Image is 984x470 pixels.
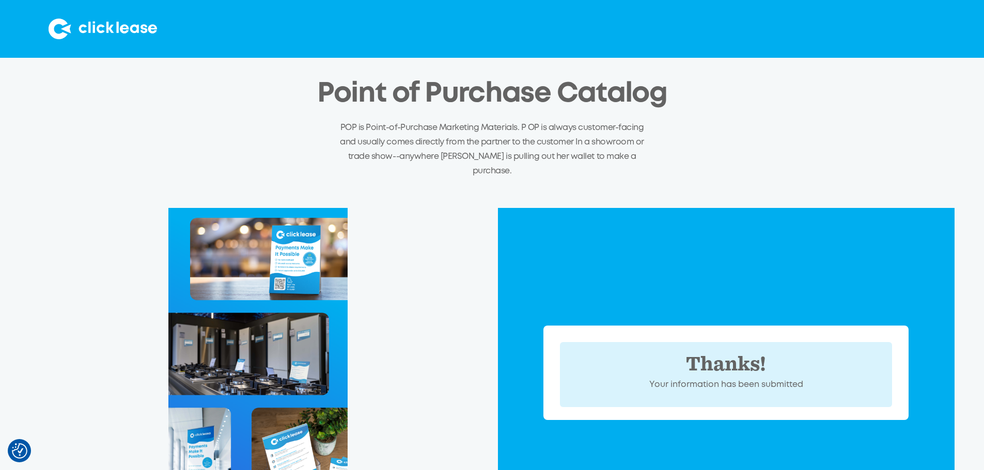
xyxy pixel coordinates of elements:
[576,359,876,370] div: Thanks!
[560,342,892,408] div: POP Form success
[49,19,157,39] img: Clicklease logo
[12,443,27,459] img: Revisit consent button
[576,379,876,391] div: Your information has been submitted
[340,121,645,178] p: POP is Point-of-Purchase Marketing Materials. P OP is always customer-facing and usually comes di...
[12,443,27,459] button: Consent Preferences
[317,79,667,109] h2: Point of Purchase Catalog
